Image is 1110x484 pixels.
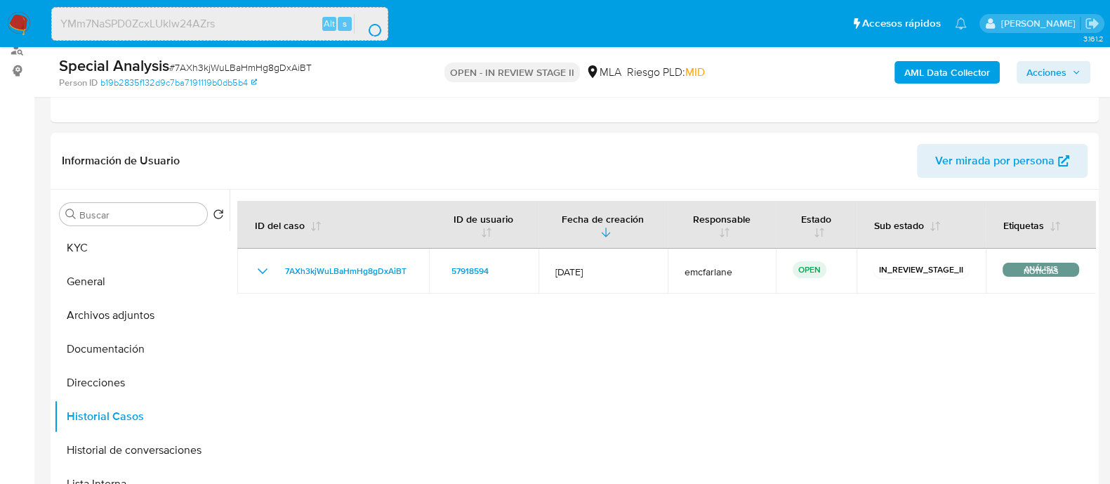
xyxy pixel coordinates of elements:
button: KYC [54,231,230,265]
b: Special Analysis [59,54,169,77]
span: Ver mirada por persona [935,144,1055,178]
p: OPEN - IN REVIEW STAGE II [444,63,580,82]
span: # 7AXh3kjWuLBaHmHg8gDxAiBT [169,60,312,74]
span: Acciones [1026,61,1066,84]
button: Direcciones [54,366,230,400]
button: Buscar [65,209,77,220]
h1: Información de Usuario [62,154,180,168]
button: Historial de conversaciones [54,433,230,467]
button: search-icon [354,14,383,34]
button: Acciones [1017,61,1090,84]
span: 3.161.2 [1083,33,1103,44]
b: AML Data Collector [904,61,990,84]
input: Buscar [79,209,201,221]
b: Person ID [59,77,98,89]
span: s [343,17,347,30]
button: Ver mirada por persona [917,144,1088,178]
span: Accesos rápidos [862,16,941,31]
button: Archivos adjuntos [54,299,230,332]
span: Riesgo PLD: [627,65,705,80]
button: AML Data Collector [894,61,1000,84]
button: Historial Casos [54,400,230,433]
button: General [54,265,230,299]
p: milagros.cisterna@mercadolibre.com [1000,17,1080,30]
div: MLA [586,65,621,80]
button: Documentación [54,332,230,366]
a: b19b2835f132d9c7ba7191119b0db5b4 [100,77,257,89]
span: Alt [324,17,335,30]
button: Volver al orden por defecto [213,209,224,224]
span: MID [685,64,705,80]
a: Salir [1085,16,1099,31]
a: Notificaciones [955,18,967,30]
input: Buscar usuario o caso... [52,15,388,33]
